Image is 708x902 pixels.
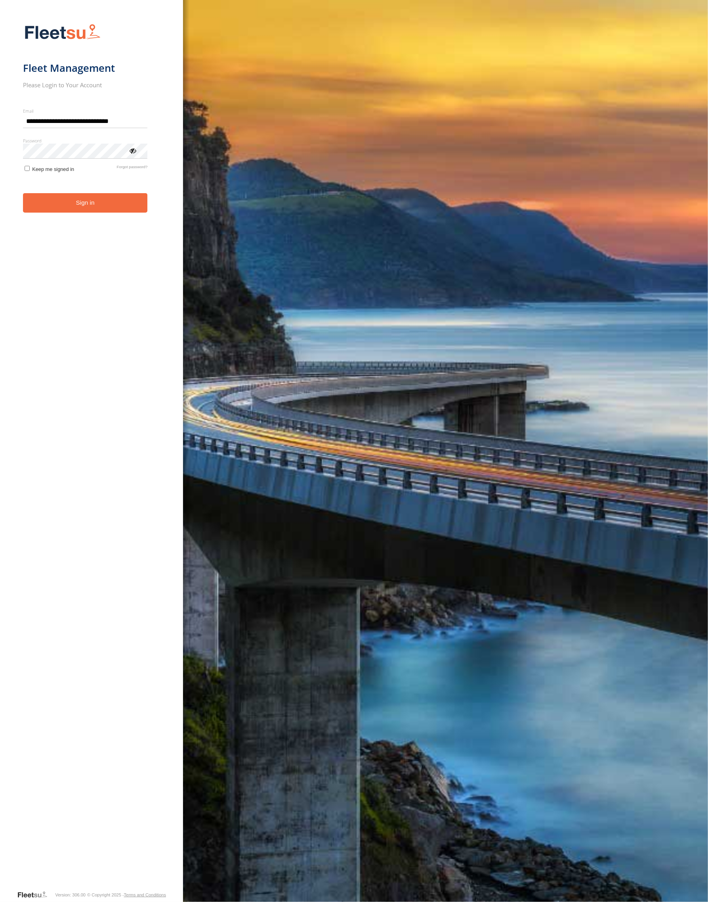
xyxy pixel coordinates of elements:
[23,108,148,114] label: Email
[23,61,148,75] h1: Fleet Management
[23,19,160,890] form: main
[23,138,148,144] label: Password
[23,81,148,89] h2: Please Login to Your Account
[25,166,30,171] input: Keep me signed in
[32,166,74,172] span: Keep me signed in
[87,892,166,897] div: © Copyright 2025 -
[17,891,53,899] a: Visit our Website
[55,892,86,897] div: Version: 306.00
[23,193,148,213] button: Sign in
[117,165,148,172] a: Forgot password?
[128,146,136,154] div: ViewPassword
[124,892,166,897] a: Terms and Conditions
[23,22,102,42] img: Fleetsu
